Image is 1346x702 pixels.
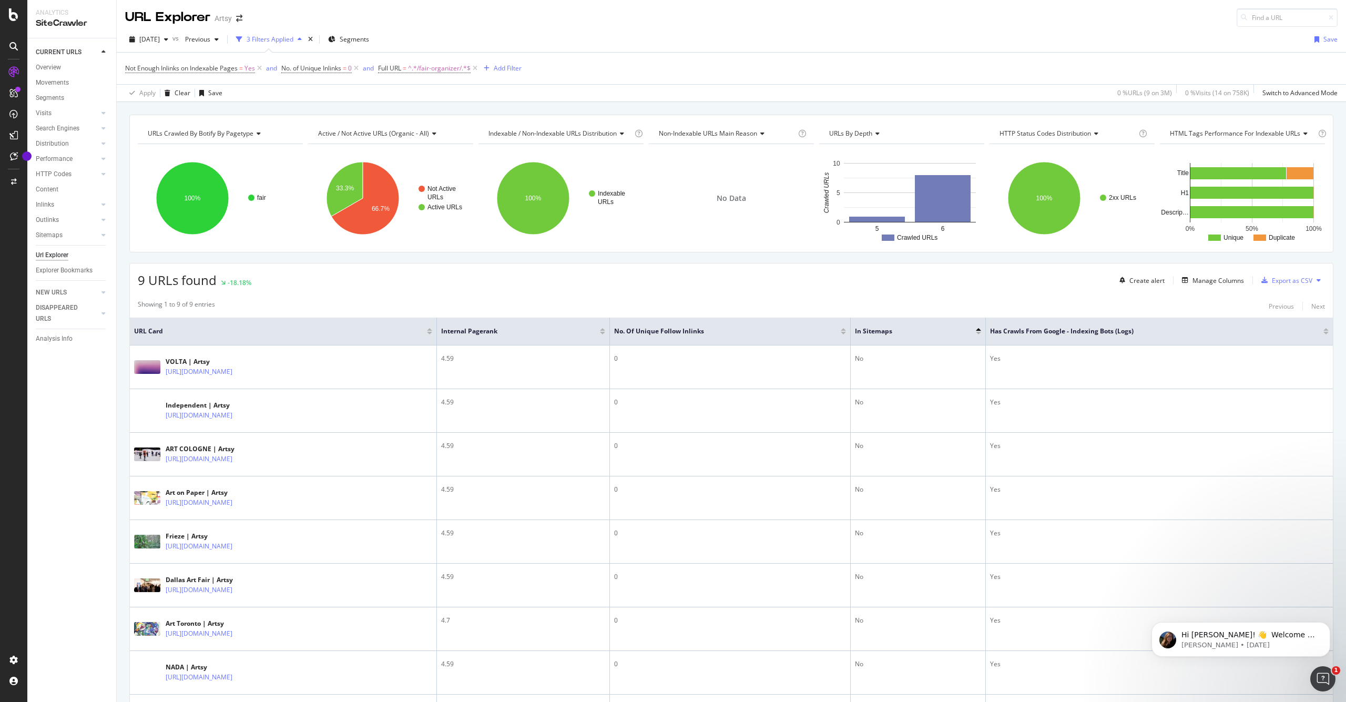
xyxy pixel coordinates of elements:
div: Art on Paper | Artsy [166,488,278,497]
svg: A chart. [138,152,303,244]
div: Yes [990,616,1329,625]
text: 33.3% [336,185,354,192]
text: 100% [525,195,542,202]
svg: A chart. [478,152,644,244]
span: Non-Indexable URLs Main Reason [659,129,757,138]
img: main image [134,360,160,374]
text: 50% [1246,225,1258,232]
div: Performance [36,154,73,165]
text: 66.7% [372,205,390,212]
div: times [306,34,315,45]
h4: URLs Crawled By Botify By pagetype [146,125,293,142]
text: 6 [941,225,945,232]
button: Switch to Advanced Mode [1258,85,1338,101]
a: [URL][DOMAIN_NAME] [166,628,232,639]
span: = [343,64,346,73]
div: Visits [36,108,52,119]
span: Segments [340,35,369,44]
a: Segments [36,93,109,104]
div: Add Filter [494,64,522,73]
span: Full URL [378,64,401,73]
img: main image [134,535,160,548]
span: No. of Unique Follow Inlinks [614,327,825,336]
span: = [239,64,243,73]
div: No [855,441,981,451]
div: No [855,616,981,625]
button: and [363,63,374,73]
iframe: Intercom notifications message [1136,600,1346,674]
h4: HTML Tags Performance for Indexable URLs [1168,125,1316,142]
div: 0 [614,528,846,538]
text: Unique [1223,234,1243,241]
p: Message from Laura, sent 1d ago [46,40,181,50]
div: Analytics [36,8,108,17]
svg: A chart. [819,152,984,244]
text: Descrip… [1161,209,1189,216]
div: 4.59 [441,354,605,363]
div: Inlinks [36,199,54,210]
span: 2025 Aug. 28th [139,35,160,44]
div: 0 [614,398,846,407]
a: Overview [36,62,109,73]
text: Crawled URLs [823,172,830,213]
button: Manage Columns [1178,274,1244,287]
h4: Active / Not Active URLs [316,125,464,142]
button: Save [1310,31,1338,48]
img: main image [134,578,160,592]
text: fair [257,194,266,201]
a: [URL][DOMAIN_NAME] [166,672,232,683]
div: Next [1311,302,1325,311]
iframe: Intercom live chat [1310,666,1335,691]
div: Export as CSV [1272,276,1312,285]
a: DISAPPEARED URLS [36,302,98,324]
span: 9 URLs found [138,271,217,289]
div: Independent | Artsy [166,401,278,410]
div: Save [1323,35,1338,44]
button: Segments [324,31,373,48]
a: NEW URLS [36,287,98,298]
img: main image [134,622,160,636]
div: ART COLOGNE | Artsy [166,444,278,454]
img: main image [134,447,160,461]
svg: A chart. [308,152,473,244]
a: HTTP Codes [36,169,98,180]
a: Search Engines [36,123,98,134]
text: 100% [185,195,201,202]
div: No [855,354,981,363]
a: [URL][DOMAIN_NAME] [166,497,232,508]
text: 0 [837,219,840,226]
img: main image [134,491,160,505]
a: [URL][DOMAIN_NAME] [166,454,232,464]
div: Segments [36,93,64,104]
button: Export as CSV [1257,272,1312,289]
span: 1 [1332,666,1340,675]
h4: HTTP Status Codes Distribution [997,125,1137,142]
div: 0 [614,659,846,669]
a: Explorer Bookmarks [36,265,109,276]
text: 2xx URLs [1109,194,1136,201]
div: Sitemaps [36,230,63,241]
div: Showing 1 to 9 of 9 entries [138,300,215,312]
span: 0 [348,61,352,76]
div: Apply [139,88,156,97]
div: Analysis Info [36,333,73,344]
div: Yes [990,354,1329,363]
a: CURRENT URLS [36,47,98,58]
span: ^.*/fair-organizer/.*$ [408,61,471,76]
div: No [855,528,981,538]
img: main image [134,404,160,418]
text: Title [1177,169,1189,177]
div: Previous [1269,302,1294,311]
div: -18.18% [228,278,251,287]
div: Yes [990,572,1329,582]
button: Clear [160,85,190,101]
span: Hi [PERSON_NAME]! 👋 Welcome to Botify chat support! Have a question? Reply to this message and ou... [46,30,181,91]
div: DISAPPEARED URLS [36,302,89,324]
div: Outlinks [36,215,59,226]
a: Content [36,184,109,195]
a: Analysis Info [36,333,109,344]
div: VOLTA | Artsy [166,357,278,367]
a: Visits [36,108,98,119]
